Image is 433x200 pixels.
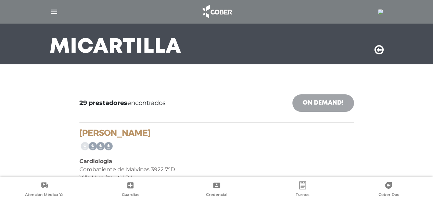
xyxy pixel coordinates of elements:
[206,192,227,198] span: Credencial
[87,181,173,199] a: Guardias
[1,181,87,199] a: Atención Médica Ya
[122,192,139,198] span: Guardias
[79,165,354,174] div: Combatiente de Malvinas 3922 7°D
[174,181,259,199] a: Credencial
[79,158,112,164] b: Cardiologia
[292,94,354,112] a: On Demand!
[378,9,383,15] img: 24613
[50,38,181,56] h3: Mi Cartilla
[79,174,354,182] div: Villa Urquiza - CABA
[50,8,58,16] img: Cober_menu-lines-white.svg
[296,192,309,198] span: Turnos
[79,98,166,108] span: encontrados
[79,128,354,138] h4: [PERSON_NAME]
[259,181,345,199] a: Turnos
[79,99,127,107] b: 29 prestadores
[199,3,235,20] img: logo_cober_home-white.png
[25,192,64,198] span: Atención Médica Ya
[378,192,399,198] span: Cober Doc
[346,181,432,199] a: Cober Doc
